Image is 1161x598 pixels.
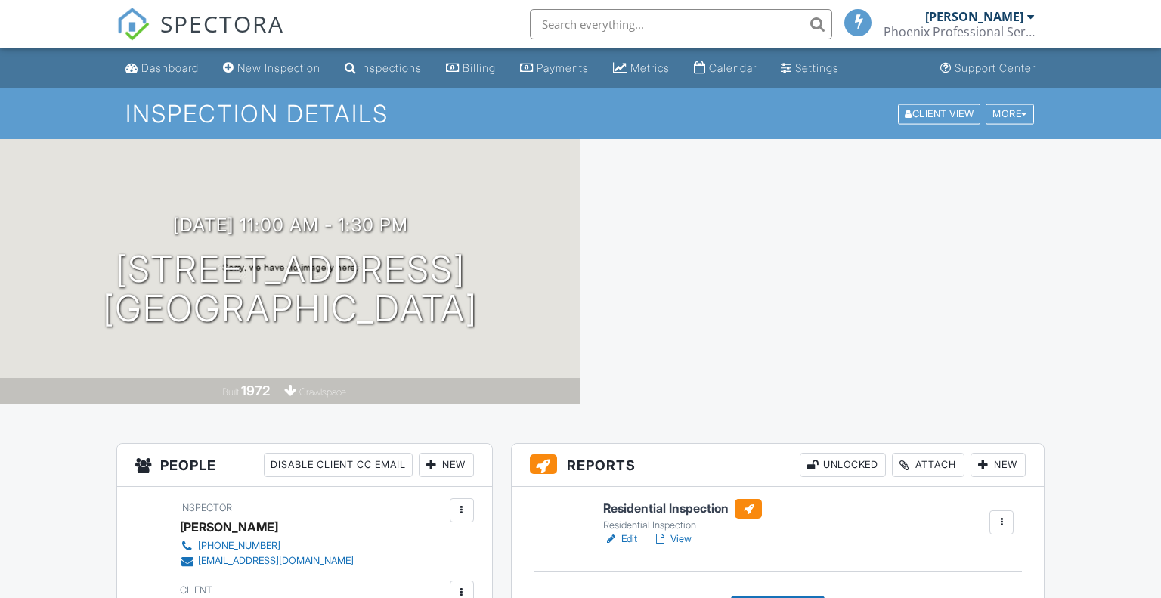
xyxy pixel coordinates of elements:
[360,61,422,74] div: Inspections
[530,9,832,39] input: Search everything...
[630,61,670,74] div: Metrics
[603,499,762,519] h6: Residential Inspection
[537,61,589,74] div: Payments
[198,555,354,567] div: [EMAIL_ADDRESS][DOMAIN_NAME]
[180,502,232,513] span: Inspector
[934,54,1042,82] a: Support Center
[299,386,346,398] span: crawlspace
[116,20,284,52] a: SPECTORA
[463,61,496,74] div: Billing
[709,61,757,74] div: Calendar
[419,453,474,477] div: New
[896,107,984,119] a: Client View
[898,104,980,124] div: Client View
[971,453,1026,477] div: New
[955,61,1036,74] div: Support Center
[237,61,320,74] div: New Inspection
[892,453,964,477] div: Attach
[514,54,595,82] a: Payments
[117,444,492,487] h3: People
[116,8,150,41] img: The Best Home Inspection Software - Spectora
[607,54,676,82] a: Metrics
[652,531,692,547] a: View
[339,54,428,82] a: Inspections
[264,453,413,477] div: Disable Client CC Email
[222,386,239,398] span: Built
[603,531,637,547] a: Edit
[925,9,1023,24] div: [PERSON_NAME]
[173,215,408,235] h3: [DATE] 11:00 am - 1:30 pm
[603,519,762,531] div: Residential Inspection
[125,101,1035,127] h1: Inspection Details
[986,104,1034,124] div: More
[180,538,354,553] a: [PHONE_NUMBER]
[440,54,502,82] a: Billing
[198,540,280,552] div: [PHONE_NUMBER]
[180,584,212,596] span: Client
[180,516,278,538] div: [PERSON_NAME]
[800,453,886,477] div: Unlocked
[180,553,354,569] a: [EMAIL_ADDRESS][DOMAIN_NAME]
[884,24,1035,39] div: Phoenix Professional Services
[103,249,478,330] h1: [STREET_ADDRESS] [GEOGRAPHIC_DATA]
[775,54,845,82] a: Settings
[688,54,763,82] a: Calendar
[241,383,270,398] div: 1972
[512,444,1045,487] h3: Reports
[603,499,762,532] a: Residential Inspection Residential Inspection
[141,61,199,74] div: Dashboard
[795,61,839,74] div: Settings
[119,54,205,82] a: Dashboard
[160,8,284,39] span: SPECTORA
[217,54,327,82] a: New Inspection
